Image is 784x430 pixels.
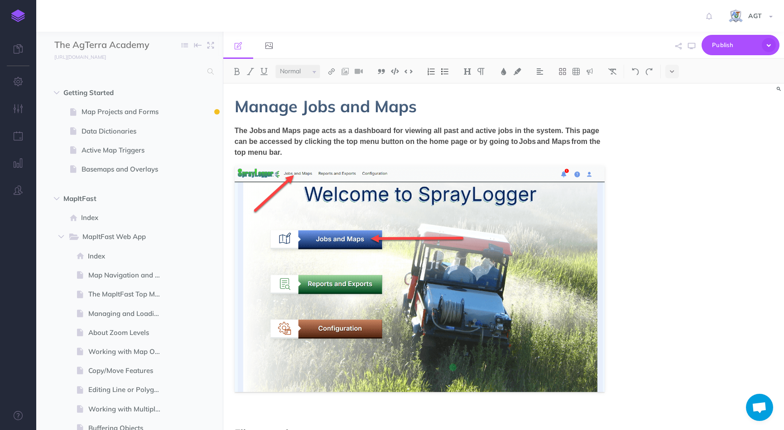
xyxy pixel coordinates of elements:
[88,384,168,395] span: Editing Line or Polygon Geometry
[82,106,168,117] span: Map Projects and Forms
[82,145,168,156] span: Active Map Triggers
[477,68,485,75] img: Paragraph button
[377,68,385,75] img: Blockquote button
[235,166,605,392] img: qHNXrLRnYTvHa7ZMH0sd.png
[82,126,168,137] span: Data Dictionaries
[36,52,115,61] a: [URL][DOMAIN_NAME]
[500,68,508,75] img: Text color button
[88,251,168,262] span: Index
[235,127,601,156] span: The Jobs and Maps page acts as a dashboard for viewing all past and active jobs in the system. Th...
[246,68,255,75] img: Italic button
[645,68,653,75] img: Redo
[63,193,157,204] span: MapItFast
[355,68,363,75] img: Add video button
[608,68,616,75] img: Clear styles button
[260,68,268,75] img: Underline button
[82,231,155,243] span: MapItFast Web App
[712,38,757,52] span: Publish
[63,87,157,98] span: Getting Started
[11,10,25,22] img: logo-mark.svg
[427,68,435,75] img: Ordered list button
[404,68,413,75] img: Inline code button
[536,68,544,75] img: Alignment dropdown menu button
[631,68,640,75] img: Undo
[586,68,594,75] img: Callout dropdown menu button
[88,346,168,357] span: Working with Map Objects
[341,68,349,75] img: Add image button
[88,404,168,415] span: Working with Multiple Objects at Once
[391,68,399,75] img: Code block button
[463,68,471,75] img: Headings dropdown button
[54,54,106,60] small: [URL][DOMAIN_NAME]
[235,96,417,116] span: Manage Jobs and Maps
[233,68,241,75] img: Bold button
[441,68,449,75] img: Unordered list button
[728,9,744,24] img: iCxL6hB4gPtK36lnwjqkK90dLekSAv8p9JC67nPZ.png
[88,365,168,376] span: Copy/Move Features
[88,327,168,338] span: About Zoom Levels
[327,68,336,75] img: Link button
[746,394,773,421] div: Open chat
[88,270,168,281] span: Map Navigation and Imagery
[81,212,168,223] span: Index
[88,289,168,300] span: The MapItFast Top Menu
[54,63,202,80] input: Search
[513,68,521,75] img: Text background color button
[702,35,779,55] button: Publish
[88,308,168,319] span: Managing and Loading Map Projects
[82,164,168,175] span: Basemaps and Overlays
[54,38,161,52] input: Documentation Name
[744,12,766,20] span: AGT
[572,68,580,75] img: Create table button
